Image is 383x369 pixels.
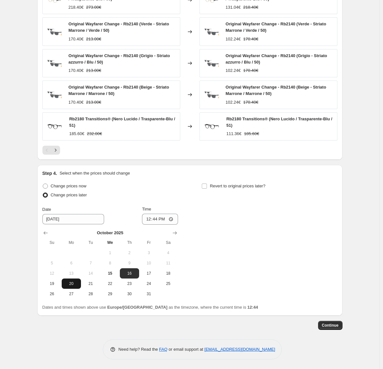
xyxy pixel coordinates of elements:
[142,291,156,296] span: 31
[100,248,120,258] button: Wednesday October 1 2025
[42,268,62,279] button: Sunday October 12 2025
[158,279,178,289] button: Saturday October 25 2025
[244,131,259,137] strike: 185.60€
[68,85,169,96] span: Original Wayfarer Change - Rb2140 (Beige - Striato Marrone / Marrone / 50)
[226,67,241,74] div: 102.24€
[68,53,170,64] span: Original Wayfarer Change - Rb2140 (Grigio - Striato azzurro / Blu / 50)
[100,279,120,289] button: Wednesday October 22 2025
[45,291,59,296] span: 26
[86,4,101,11] strike: 273.00€
[161,281,175,286] span: 25
[42,237,62,248] th: Sunday
[120,248,139,258] button: Thursday October 2 2025
[46,117,64,136] img: rb2180601mf_80x.png
[81,237,100,248] th: Tuesday
[100,258,120,268] button: Wednesday October 8 2025
[42,258,62,268] button: Sunday October 5 2025
[243,36,258,42] strike: 170.40€
[64,291,78,296] span: 27
[142,214,178,225] input: 12:00
[64,261,78,266] span: 6
[161,250,175,255] span: 4
[142,250,156,255] span: 3
[119,347,159,352] span: Need help? Read the
[226,99,241,106] div: 102.24€
[45,281,59,286] span: 19
[86,36,101,42] strike: 213.00€
[226,131,241,137] div: 111.36€
[62,258,81,268] button: Monday October 6 2025
[42,289,62,299] button: Sunday October 26 2025
[81,279,100,289] button: Tuesday October 21 2025
[81,268,100,279] button: Tuesday October 14 2025
[318,321,343,330] button: Continue
[158,237,178,248] th: Saturday
[62,237,81,248] th: Monday
[161,271,175,276] span: 18
[120,268,139,279] button: Thursday October 16 2025
[226,4,241,11] div: 131.04€
[139,237,158,248] th: Friday
[322,323,339,328] span: Continue
[81,289,100,299] button: Tuesday October 28 2025
[243,99,258,106] strike: 170.40€
[51,193,87,197] span: Change prices later
[62,289,81,299] button: Monday October 27 2025
[81,258,100,268] button: Tuesday October 7 2025
[86,67,101,74] strike: 213.00€
[226,85,326,96] span: Original Wayfarer Change - Rb2140 (Beige - Striato Marrone / Marrone / 50)
[100,268,120,279] button: Today Wednesday October 15 2025
[84,240,98,245] span: Tu
[42,214,104,224] input: 10/15/2025
[103,281,117,286] span: 22
[226,116,332,128] span: Rb2180 Transitions® (Nero Lucido / Trasparente-Blu / 51)
[122,250,137,255] span: 2
[142,261,156,266] span: 10
[68,36,84,42] div: 170.40€
[139,289,158,299] button: Friday October 31 2025
[103,291,117,296] span: 29
[158,248,178,258] button: Saturday October 4 2025
[84,291,98,296] span: 28
[120,258,139,268] button: Thursday October 9 2025
[120,237,139,248] th: Thursday
[69,116,175,128] span: Rb2180 Transitions® (Nero Lucido / Trasparente-Blu / 51)
[69,131,84,137] div: 185.60€
[122,240,137,245] span: Th
[103,240,117,245] span: We
[107,305,167,310] b: Europe/[GEOGRAPHIC_DATA]
[120,279,139,289] button: Thursday October 23 2025
[243,4,258,11] strike: 218.40€
[142,207,151,211] span: Time
[122,261,137,266] span: 9
[203,85,221,104] img: rb21401407r5_80x.png
[100,237,120,248] th: Wednesday
[122,271,137,276] span: 16
[42,305,258,310] span: Dates and times shown above use as the timezone, where the current time is
[226,36,241,42] div: 102.24€
[226,53,327,64] span: Original Wayfarer Change - Rb2140 (Grigio - Striato azzurro / Blu / 50)
[159,347,167,352] a: FAQ
[122,281,137,286] span: 23
[64,240,78,245] span: Mo
[167,347,204,352] span: or email support at
[210,184,265,188] span: Revert to original prices later?
[120,289,139,299] button: Thursday October 30 2025
[42,170,57,176] h2: Step 4.
[42,207,51,212] span: Date
[203,22,221,41] img: rb21401407r5_80x.png
[122,291,137,296] span: 30
[45,261,59,266] span: 5
[139,248,158,258] button: Friday October 3 2025
[170,228,179,237] button: Show next month, November 2025
[46,22,64,41] img: rb21401407r5_80x.png
[203,117,221,136] img: rb2180601mf_80x.png
[84,271,98,276] span: 14
[68,21,169,33] span: Original Wayfarer Change - Rb2140 (Verde - Striato Marrone / Verde / 50)
[59,170,130,176] p: Select when the prices should change
[226,21,326,33] span: Original Wayfarer Change - Rb2140 (Verde - Striato Marrone / Verde / 50)
[158,258,178,268] button: Saturday October 11 2025
[142,281,156,286] span: 24
[84,281,98,286] span: 21
[103,271,117,276] span: 15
